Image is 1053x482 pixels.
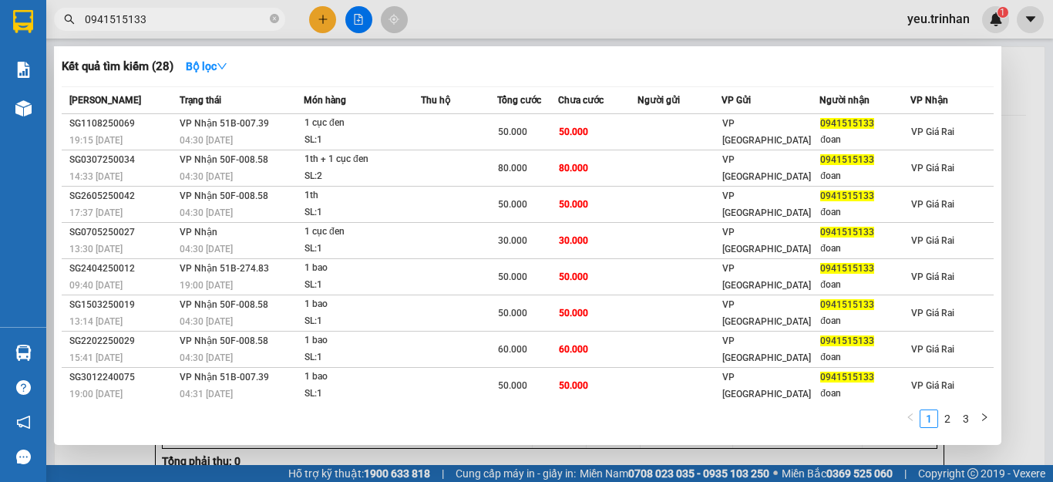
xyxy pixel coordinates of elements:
span: Người nhận [819,95,870,106]
span: 04:30 [DATE] [180,171,233,182]
div: SG2202250029 [69,333,175,349]
li: Previous Page [901,410,920,428]
div: đoan [820,204,909,221]
span: message [16,450,31,464]
img: warehouse-icon [15,345,32,361]
span: VP Nhận [910,95,948,106]
span: VP [GEOGRAPHIC_DATA] [722,263,811,291]
span: 60.000 [498,344,527,355]
span: right [980,413,989,422]
img: logo-vxr [13,10,33,33]
div: SL: 2 [304,168,420,185]
span: VP Nhận [180,227,217,238]
span: 04:30 [DATE] [180,135,233,146]
span: VP Nhận 51B-274.83 [180,263,269,274]
span: VP [GEOGRAPHIC_DATA] [722,227,811,254]
span: 50.000 [498,271,527,282]
span: VP Giá Rai [911,163,954,174]
span: 14:33 [DATE] [69,171,123,182]
div: SG3012240075 [69,369,175,386]
span: VP [GEOGRAPHIC_DATA] [722,335,811,363]
span: 04:30 [DATE] [180,316,233,327]
div: SL: 1 [304,349,420,366]
span: VP [GEOGRAPHIC_DATA] [722,118,811,146]
span: VP Giá Rai [911,199,954,210]
button: right [975,410,994,428]
span: [PERSON_NAME] [69,95,141,106]
span: VP Giá Rai [911,126,954,137]
li: [STREET_ADDRESS][PERSON_NAME] [7,34,294,72]
div: SL: 1 [304,132,420,149]
span: 13:14 [DATE] [69,316,123,327]
input: Tìm tên, số ĐT hoặc mã đơn [85,11,267,28]
span: 19:00 [DATE] [180,280,233,291]
span: 50.000 [498,308,527,319]
span: 0941515133 [820,118,874,129]
span: 04:30 [DATE] [180,244,233,254]
span: 30.000 [559,235,588,246]
span: 04:31 [DATE] [180,389,233,399]
span: down [217,61,227,72]
li: 1 [920,410,938,428]
span: VP Nhận 50F-008.58 [180,154,268,165]
span: 50.000 [559,308,588,319]
span: VP Giá Rai [911,308,954,319]
li: 0983 44 7777 [7,72,294,92]
span: 04:30 [DATE] [180,207,233,218]
span: VP [GEOGRAPHIC_DATA] [722,299,811,327]
a: 1 [920,410,937,427]
span: 0941515133 [820,190,874,201]
span: Thu hộ [421,95,450,106]
span: 09:40 [DATE] [69,280,123,291]
div: SL: 1 [304,241,420,258]
div: đoan [820,313,909,329]
span: VP Giá Rai [911,344,954,355]
span: notification [16,415,31,430]
div: 1 bao [304,369,420,386]
div: 1 bao [304,260,420,277]
div: SL: 1 [304,313,420,330]
span: VP [GEOGRAPHIC_DATA] [722,190,811,218]
span: 80.000 [559,163,588,174]
span: VP [GEOGRAPHIC_DATA] [722,372,811,399]
span: 50.000 [559,126,588,137]
div: SG0705250027 [69,224,175,241]
h3: Kết quả tìm kiếm ( 28 ) [62,59,173,75]
span: 0941515133 [820,335,874,346]
span: VP Giá Rai [911,235,954,246]
span: 60.000 [559,344,588,355]
div: đoan [820,241,909,257]
span: 19:15 [DATE] [69,135,123,146]
div: SG2404250012 [69,261,175,277]
span: 50.000 [498,380,527,391]
span: phone [89,76,101,88]
div: đoan [820,386,909,402]
b: TRÍ NHÂN [89,10,167,29]
button: Bộ lọcdown [173,54,240,79]
div: SL: 1 [304,277,420,294]
div: 1 cục đen [304,224,420,241]
span: 19:00 [DATE] [69,389,123,399]
span: 50.000 [559,199,588,210]
span: Người gửi [638,95,680,106]
span: Tổng cước [497,95,541,106]
div: 1 cục đen [304,115,420,132]
span: left [906,413,915,422]
img: solution-icon [15,62,32,78]
span: VP Nhận 51B-007.39 [180,118,269,129]
span: VP Nhận 50F-008.58 [180,190,268,201]
div: SL: 1 [304,386,420,403]
span: 0941515133 [820,227,874,238]
div: 1th + 1 cục đen [304,151,420,168]
b: GỬI : VP Giá Rai [7,115,158,140]
strong: Bộ lọc [186,60,227,72]
div: đoan [820,168,909,184]
span: VP Giá Rai [911,271,954,282]
li: 3 [957,410,975,428]
span: VP [GEOGRAPHIC_DATA] [722,154,811,182]
span: 0941515133 [820,372,874,383]
span: 04:30 [DATE] [180,352,233,363]
span: VP Nhận 51B-007.39 [180,372,269,383]
div: SG1108250069 [69,116,175,132]
div: 1 bao [304,296,420,313]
